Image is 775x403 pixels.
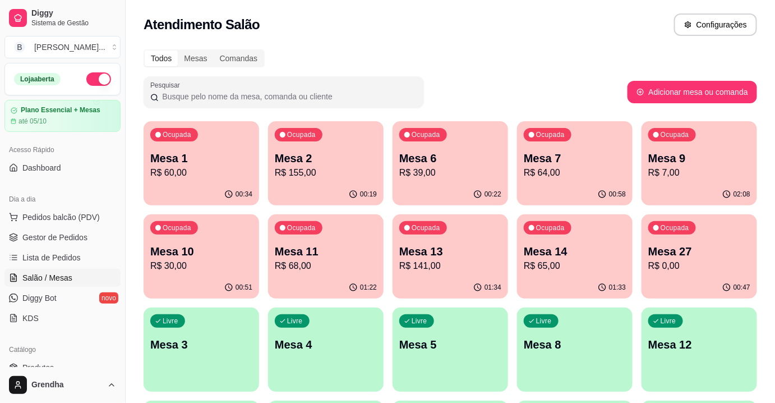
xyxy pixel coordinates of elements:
a: Salão / Mesas [4,269,121,287]
span: B [14,42,25,53]
p: 00:34 [236,190,252,199]
span: Salão / Mesas [22,272,72,283]
p: 01:22 [360,283,377,292]
div: Acesso Rápido [4,141,121,159]
a: Plano Essencial + Mesasaté 05/10 [4,100,121,132]
a: Diggy Botnovo [4,289,121,307]
p: Livre [163,317,178,326]
p: Ocupada [536,130,565,139]
span: Diggy Bot [22,292,57,304]
p: Mesa 4 [275,337,377,352]
button: Alterar Status [86,72,111,86]
span: Diggy [31,8,116,19]
p: Ocupada [412,223,440,232]
p: 02:08 [734,190,750,199]
input: Pesquisar [159,91,417,102]
button: Pedidos balcão (PDV) [4,208,121,226]
p: Mesa 7 [524,150,626,166]
label: Pesquisar [150,80,184,90]
a: DiggySistema de Gestão [4,4,121,31]
button: OcupadaMesa 11R$ 68,0001:22 [268,214,384,299]
p: Mesa 5 [399,337,501,352]
button: Configurações [674,13,757,36]
button: Grendha [4,372,121,399]
p: 00:58 [609,190,626,199]
p: Ocupada [412,130,440,139]
p: Mesa 12 [648,337,750,352]
p: Mesa 14 [524,244,626,259]
span: Produtos [22,362,54,373]
p: Mesa 3 [150,337,252,352]
span: Lista de Pedidos [22,252,81,263]
p: Mesa 8 [524,337,626,352]
h2: Atendimento Salão [144,16,260,34]
p: Mesa 2 [275,150,377,166]
span: Pedidos balcão (PDV) [22,212,100,223]
div: Catálogo [4,341,121,359]
p: R$ 60,00 [150,166,252,180]
button: Select a team [4,36,121,58]
p: Mesa 11 [275,244,377,259]
p: Livre [412,317,427,326]
p: Livre [287,317,303,326]
button: OcupadaMesa 6R$ 39,0000:22 [393,121,508,205]
button: OcupadaMesa 1R$ 60,0000:34 [144,121,259,205]
button: OcupadaMesa 2R$ 155,0000:19 [268,121,384,205]
p: 01:34 [485,283,501,292]
span: KDS [22,313,39,324]
a: Produtos [4,359,121,377]
div: [PERSON_NAME] ... [34,42,105,53]
p: Ocupada [287,130,316,139]
span: Gestor de Pedidos [22,232,87,243]
p: R$ 141,00 [399,259,501,273]
div: Mesas [178,51,213,66]
p: 00:47 [734,283,750,292]
p: 00:22 [485,190,501,199]
button: OcupadaMesa 9R$ 7,0002:08 [642,121,757,205]
p: 01:33 [609,283,626,292]
div: Dia a dia [4,190,121,208]
span: Dashboard [22,162,61,173]
button: LivreMesa 5 [393,308,508,392]
span: Sistema de Gestão [31,19,116,28]
article: Plano Essencial + Mesas [21,106,100,115]
p: Ocupada [661,130,689,139]
a: KDS [4,309,121,327]
button: OcupadaMesa 14R$ 65,0001:33 [517,214,633,299]
p: Ocupada [287,223,316,232]
p: R$ 0,00 [648,259,750,273]
p: R$ 64,00 [524,166,626,180]
p: Mesa 27 [648,244,750,259]
p: Ocupada [536,223,565,232]
button: OcupadaMesa 13R$ 141,0001:34 [393,214,508,299]
p: Mesa 10 [150,244,252,259]
button: OcupadaMesa 7R$ 64,0000:58 [517,121,633,205]
div: Comandas [214,51,264,66]
p: Ocupada [163,130,191,139]
a: Lista de Pedidos [4,249,121,267]
p: R$ 68,00 [275,259,377,273]
p: 00:19 [360,190,377,199]
button: LivreMesa 3 [144,308,259,392]
p: Mesa 1 [150,150,252,166]
p: Ocupada [163,223,191,232]
p: Mesa 9 [648,150,750,166]
span: Grendha [31,380,103,390]
p: Livre [661,317,676,326]
p: R$ 30,00 [150,259,252,273]
a: Dashboard [4,159,121,177]
a: Gestor de Pedidos [4,228,121,246]
div: Todos [145,51,178,66]
p: R$ 39,00 [399,166,501,180]
p: Livre [536,317,552,326]
button: OcupadaMesa 10R$ 30,0000:51 [144,214,259,299]
button: OcupadaMesa 27R$ 0,0000:47 [642,214,757,299]
button: LivreMesa 8 [517,308,633,392]
p: 00:51 [236,283,252,292]
p: Mesa 6 [399,150,501,166]
p: R$ 65,00 [524,259,626,273]
button: Adicionar mesa ou comanda [628,81,757,103]
p: Mesa 13 [399,244,501,259]
p: R$ 7,00 [648,166,750,180]
div: Loja aberta [14,73,61,85]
